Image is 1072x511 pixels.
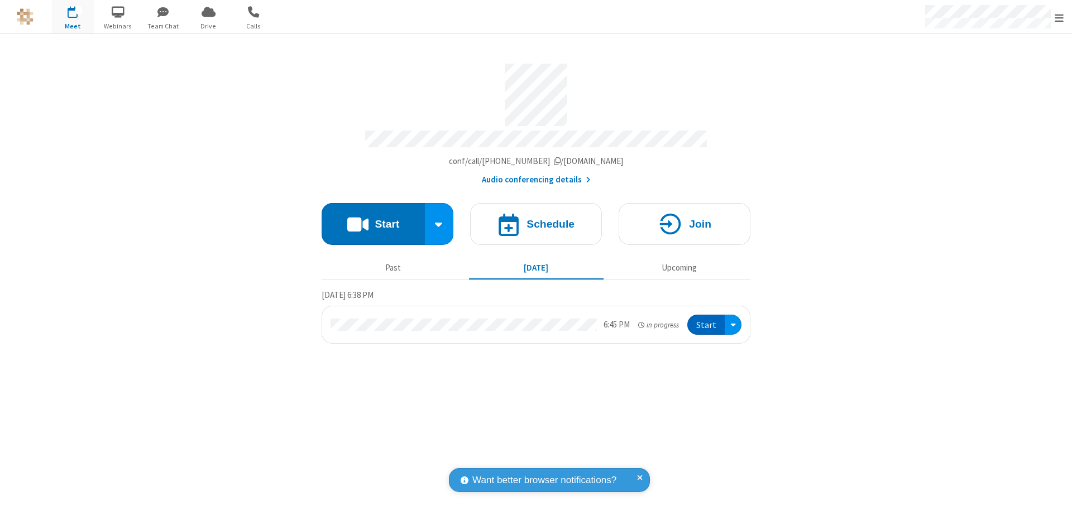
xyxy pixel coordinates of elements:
[449,155,624,168] button: Copy my meeting room linkCopy my meeting room link
[233,21,275,31] span: Calls
[326,257,461,278] button: Past
[142,21,184,31] span: Team Chat
[725,315,741,335] div: Open menu
[638,320,679,330] em: in progress
[604,319,630,331] div: 6:45 PM
[1044,482,1064,503] iframe: Chat
[425,203,454,245] div: Start conference options
[52,21,94,31] span: Meet
[17,8,33,25] img: QA Selenium DO NOT DELETE OR CHANGE
[470,203,602,245] button: Schedule
[449,156,624,166] span: Copy my meeting room link
[322,55,750,186] section: Account details
[322,288,750,344] section: Today's Meetings
[619,203,750,245] button: Join
[482,173,591,186] button: Audio conferencing details
[472,473,616,488] span: Want better browser notifications?
[375,219,399,229] h4: Start
[97,21,139,31] span: Webinars
[689,219,711,229] h4: Join
[75,6,83,15] div: 1
[188,21,229,31] span: Drive
[687,315,725,335] button: Start
[322,203,425,245] button: Start
[527,219,575,229] h4: Schedule
[469,257,604,278] button: [DATE]
[322,290,374,300] span: [DATE] 6:38 PM
[612,257,746,278] button: Upcoming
